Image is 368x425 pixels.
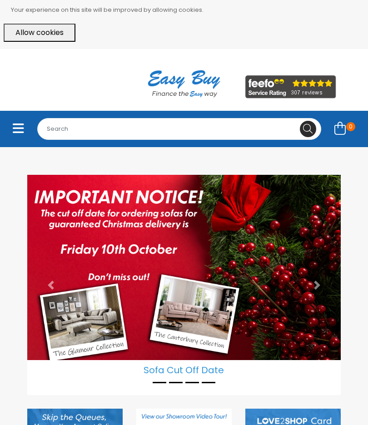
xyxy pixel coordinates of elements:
[37,118,321,140] input: Search for...
[27,175,341,360] img: Sofa Cut Off Date
[11,4,364,16] p: Your experience on this site will be improved by allowing cookies.
[4,24,75,42] button: Allow cookies
[27,360,341,376] h5: Sofa Cut Off Date
[139,58,229,109] img: Easy Buy
[346,122,355,131] span: 0
[328,119,361,139] a: 0
[245,75,336,99] img: feefo_logo
[7,119,30,139] button: Toggle navigation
